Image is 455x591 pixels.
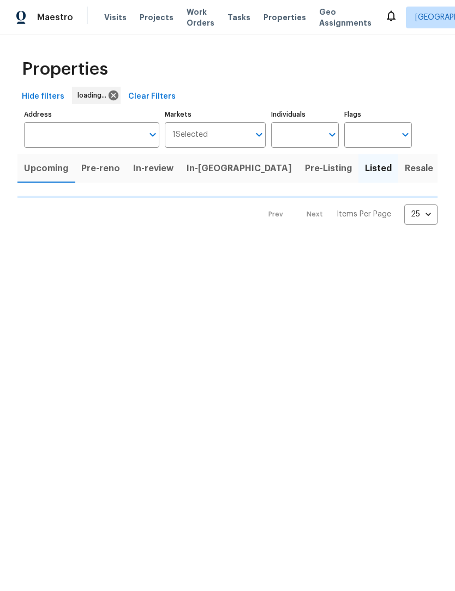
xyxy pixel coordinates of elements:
span: Pre-reno [81,161,120,176]
span: Listed [365,161,392,176]
button: Clear Filters [124,87,180,107]
button: Hide filters [17,87,69,107]
span: In-[GEOGRAPHIC_DATA] [187,161,292,176]
span: Tasks [228,14,250,21]
label: Flags [344,111,412,118]
button: Open [145,127,160,142]
span: Work Orders [187,7,214,28]
span: Hide filters [22,90,64,104]
span: Properties [264,12,306,23]
span: Maestro [37,12,73,23]
label: Individuals [271,111,339,118]
span: In-review [133,161,173,176]
span: Projects [140,12,173,23]
span: 1 Selected [172,130,208,140]
button: Open [252,127,267,142]
span: Properties [22,64,108,75]
label: Markets [165,111,266,118]
button: Open [325,127,340,142]
span: Clear Filters [128,90,176,104]
span: Geo Assignments [319,7,372,28]
label: Address [24,111,159,118]
span: Visits [104,12,127,23]
span: Resale [405,161,433,176]
div: loading... [72,87,121,104]
span: Pre-Listing [305,161,352,176]
div: 25 [404,200,438,228]
span: loading... [77,90,111,101]
button: Open [398,127,413,142]
span: Upcoming [24,161,68,176]
p: Items Per Page [337,209,391,220]
nav: Pagination Navigation [258,204,438,225]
